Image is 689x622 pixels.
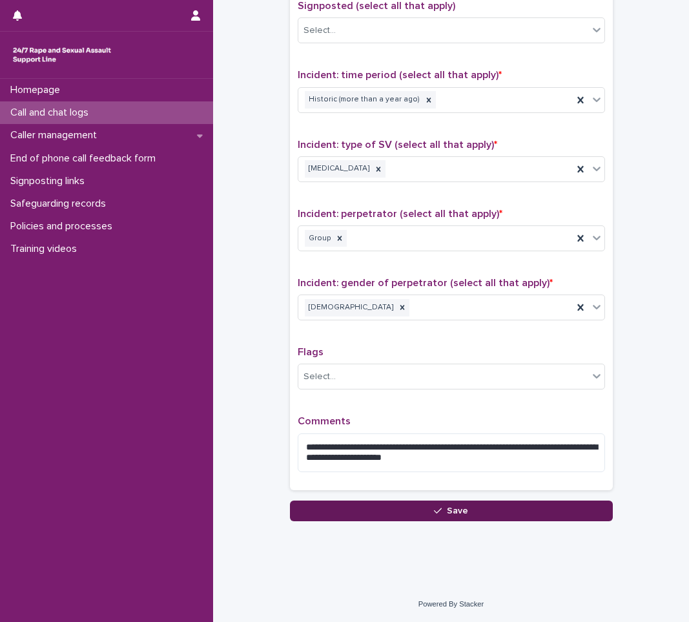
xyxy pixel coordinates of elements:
span: Incident: perpetrator (select all that apply) [298,209,502,219]
p: Policies and processes [5,220,123,233]
div: Select... [303,370,336,384]
p: Signposting links [5,175,95,187]
p: Training videos [5,243,87,255]
p: Safeguarding records [5,198,116,210]
p: End of phone call feedback form [5,152,166,165]
div: Historic (more than a year ago) [305,91,422,109]
span: Incident: gender of perpetrator (select all that apply) [298,278,553,288]
span: Comments [298,416,351,426]
img: rhQMoQhaT3yELyF149Cw [10,42,114,68]
span: Incident: time period (select all that apply) [298,70,502,80]
div: Group [305,230,333,247]
span: Signposted (select all that apply) [298,1,455,11]
div: [MEDICAL_DATA] [305,160,371,178]
div: [DEMOGRAPHIC_DATA] [305,299,395,316]
div: Select... [303,24,336,37]
p: Caller management [5,129,107,141]
span: Incident: type of SV (select all that apply) [298,140,497,150]
p: Homepage [5,84,70,96]
p: Call and chat logs [5,107,99,119]
button: Save [290,501,613,521]
span: Flags [298,347,324,357]
span: Save [447,506,468,515]
a: Powered By Stacker [418,600,484,608]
